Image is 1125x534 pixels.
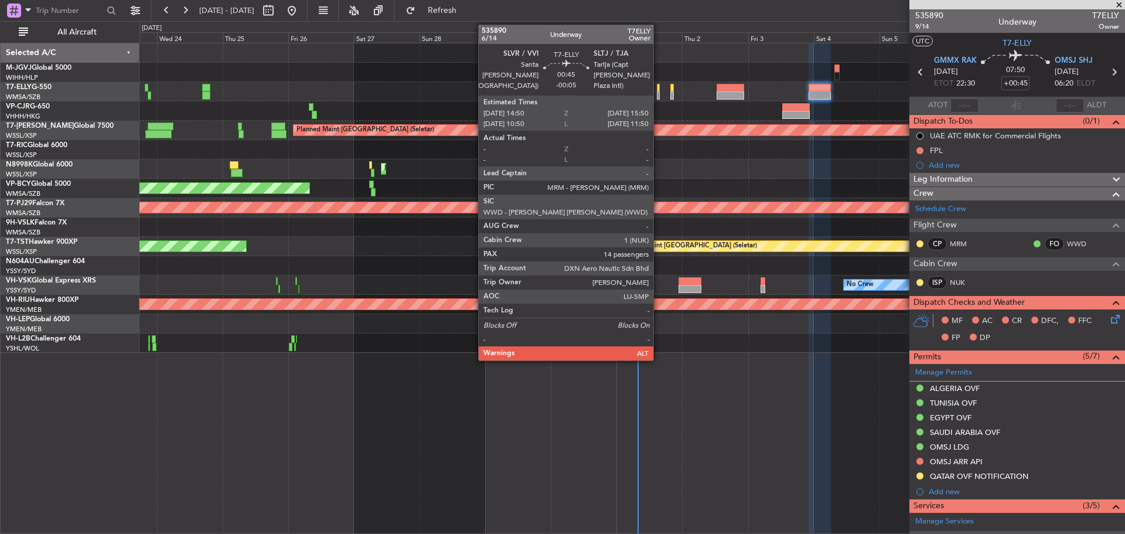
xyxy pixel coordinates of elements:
span: [DATE] - [DATE] [199,5,254,16]
span: FP [952,332,960,344]
div: Sat 4 [814,32,879,43]
a: MRM [950,239,976,249]
span: 06:20 [1055,78,1073,90]
span: (3/5) [1083,499,1100,512]
span: Dispatch Checks and Weather [913,296,1025,309]
a: Schedule Crew [915,203,966,215]
span: FFC [1078,315,1092,327]
a: VP-CJRG-650 [6,103,50,110]
div: QATAR OVF NOTIFICATION [930,471,1028,481]
a: Manage Services [915,516,974,528]
span: T7-PJ29 [6,200,32,207]
span: Dispatch To-Dos [913,115,973,128]
span: Crew [913,187,933,200]
a: YMEN/MEB [6,325,42,334]
div: Sat 27 [354,32,420,43]
a: WMSA/SZB [6,93,40,101]
span: ATOT [928,100,947,111]
span: ETOT [934,78,953,90]
div: ISP [928,276,947,289]
a: 9H-VSLKFalcon 7X [6,219,67,226]
div: [DATE] [618,23,638,33]
div: Add new [929,160,1119,170]
a: VH-RIUHawker 800XP [6,297,79,304]
span: VH-RIU [6,297,30,304]
div: EGYPT OVF [930,413,971,423]
span: VP-BCY [6,181,31,188]
a: WSSL/XSP [6,170,37,179]
span: DFC, [1041,315,1059,327]
div: SAUDI ARABIA OVF [930,427,1000,437]
span: Permits [913,351,941,364]
a: N604AUChallenger 604 [6,258,85,265]
span: [DATE] [934,66,958,78]
span: T7-[PERSON_NAME] [6,123,74,130]
span: T7-TST [6,239,29,246]
span: GMMX RAK [934,55,977,67]
span: AC [982,315,993,327]
button: All Aircraft [13,23,127,42]
span: T7-ELLY [6,84,32,91]
div: Thu 25 [223,32,288,43]
a: WSSL/XSP [6,151,37,159]
a: N8998KGlobal 6000 [6,161,73,168]
a: VHHH/HKG [6,112,40,121]
a: WMSA/SZB [6,189,40,198]
span: Owner [1092,22,1119,32]
div: Sun 5 [879,32,945,43]
div: Tue 30 [551,32,616,43]
a: Manage Permits [915,367,972,379]
div: Planned Maint [GEOGRAPHIC_DATA] (Seletar) [296,121,434,139]
span: 22:30 [956,78,975,90]
a: T7-ELLYG-550 [6,84,52,91]
span: Services [913,499,944,513]
a: T7-TSTHawker 900XP [6,239,77,246]
a: VH-L2BChallenger 604 [6,335,81,342]
span: (0/1) [1083,115,1100,127]
div: CP [928,237,947,250]
div: FO [1045,237,1064,250]
span: VH-L2B [6,335,30,342]
span: Refresh [418,6,467,15]
a: WMSA/SZB [6,209,40,217]
div: Add new [929,487,1119,496]
span: VP-CJR [6,103,30,110]
span: N8998K [6,161,33,168]
div: Thu 2 [682,32,748,43]
span: T7-RIC [6,142,28,149]
span: 9/14 [915,22,943,32]
a: YSHL/WOL [6,344,39,353]
span: CR [1012,315,1022,327]
input: Trip Number [36,2,103,19]
a: WIHH/HLP [6,73,38,82]
span: VH-VSK [6,277,32,284]
span: [DATE] [1055,66,1079,78]
a: WSSL/XSP [6,131,37,140]
div: Planned Maint [GEOGRAPHIC_DATA] ([GEOGRAPHIC_DATA] Intl) [384,160,580,178]
div: Planned Maint [GEOGRAPHIC_DATA] ([GEOGRAPHIC_DATA] Intl) [488,102,684,120]
div: Underway [998,16,1037,28]
a: T7-PJ29Falcon 7X [6,200,64,207]
div: Fri 3 [748,32,814,43]
span: T7-ELLY [1003,37,1032,49]
span: All Aircraft [30,28,124,36]
a: WMSA/SZB [6,228,40,237]
a: NUK [950,277,976,288]
div: TUNISIA OVF [930,398,977,408]
a: YSSY/SYD [6,267,36,275]
a: YMEN/MEB [6,305,42,314]
span: OMSJ SHJ [1055,55,1093,67]
a: YSSY/SYD [6,286,36,295]
div: Fri 26 [288,32,354,43]
button: Refresh [400,1,471,20]
span: MF [952,315,963,327]
div: Mon 29 [485,32,551,43]
div: OMSJ LDG [930,442,969,452]
a: VH-LEPGlobal 6000 [6,316,70,323]
span: DP [980,332,990,344]
div: No Crew [847,276,874,294]
input: --:-- [950,98,979,113]
button: UTC [912,36,933,46]
a: M-JGVJGlobal 5000 [6,64,71,72]
span: M-JGVJ [6,64,32,72]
